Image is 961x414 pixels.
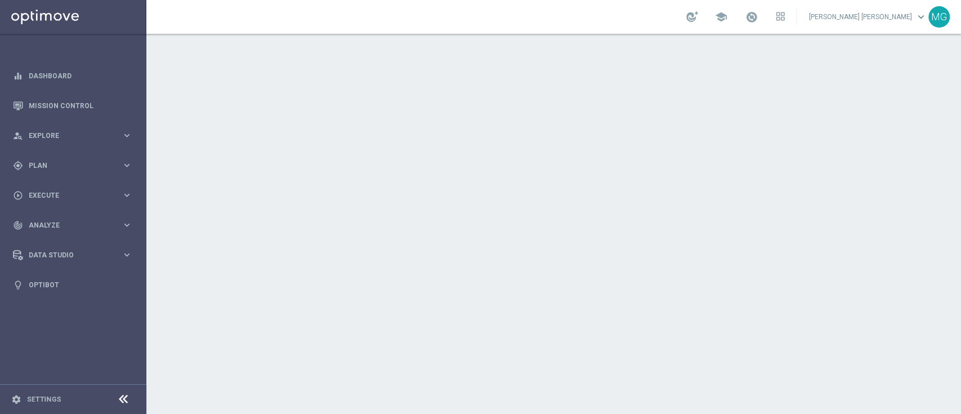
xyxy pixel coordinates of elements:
a: Optibot [29,270,132,300]
i: keyboard_arrow_right [122,220,132,230]
i: keyboard_arrow_right [122,250,132,260]
button: lightbulb Optibot [12,281,133,290]
button: play_circle_outline Execute keyboard_arrow_right [12,191,133,200]
i: track_changes [13,220,23,230]
div: Optibot [13,270,132,300]
div: Plan [13,161,122,171]
span: Analyze [29,222,122,229]
div: Explore [13,131,122,141]
span: keyboard_arrow_down [915,11,927,23]
i: keyboard_arrow_right [122,160,132,171]
span: Plan [29,162,122,169]
span: Explore [29,132,122,139]
span: school [715,11,727,23]
div: Execute [13,190,122,201]
i: gps_fixed [13,161,23,171]
a: Dashboard [29,61,132,91]
button: Mission Control [12,101,133,110]
div: Dashboard [13,61,132,91]
span: Execute [29,192,122,199]
span: Data Studio [29,252,122,259]
div: Analyze [13,220,122,230]
i: equalizer [13,71,23,81]
button: Data Studio keyboard_arrow_right [12,251,133,260]
div: Mission Control [13,91,132,121]
a: [PERSON_NAME] [PERSON_NAME]keyboard_arrow_down [808,8,928,25]
i: lightbulb [13,280,23,290]
button: track_changes Analyze keyboard_arrow_right [12,221,133,230]
button: equalizer Dashboard [12,72,133,81]
div: Data Studio [13,250,122,260]
i: keyboard_arrow_right [122,130,132,141]
i: settings [11,394,21,404]
button: person_search Explore keyboard_arrow_right [12,131,133,140]
i: keyboard_arrow_right [122,190,132,201]
a: Settings [27,396,61,403]
i: play_circle_outline [13,190,23,201]
a: Mission Control [29,91,132,121]
div: MG [928,6,950,28]
i: person_search [13,131,23,141]
button: gps_fixed Plan keyboard_arrow_right [12,161,133,170]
